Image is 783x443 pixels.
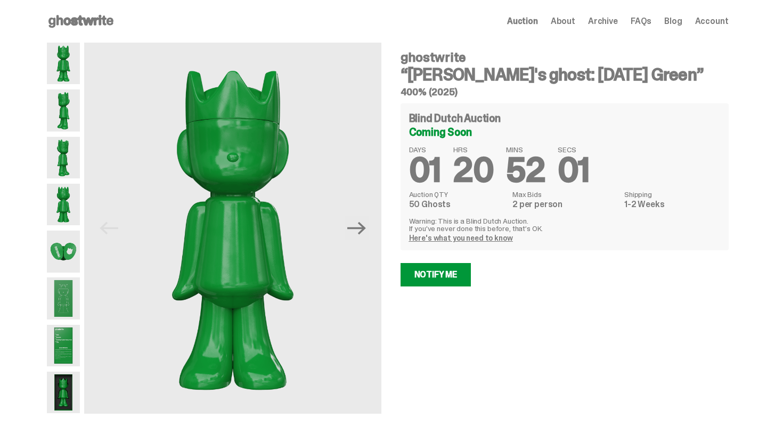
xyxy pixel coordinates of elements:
[401,51,729,64] h4: ghostwrite
[506,148,545,192] span: 52
[409,200,506,209] dd: 50 Ghosts
[512,200,618,209] dd: 2 per person
[695,17,729,26] a: Account
[84,43,381,414] img: Schrodinger_Green_Hero_1.png
[47,231,80,272] img: Schrodinger_Green_Hero_7.png
[551,17,575,26] a: About
[47,325,80,366] img: Schrodinger_Green_Hero_12.png
[47,277,80,319] img: Schrodinger_Green_Hero_9.png
[453,148,493,192] span: 20
[409,127,720,137] div: Coming Soon
[47,43,80,84] img: Schrodinger_Green_Hero_1.png
[409,113,501,124] h4: Blind Dutch Auction
[409,191,506,198] dt: Auction QTY
[631,17,651,26] a: FAQs
[409,233,513,243] a: Here's what you need to know
[588,17,618,26] a: Archive
[47,372,80,413] img: Schrodinger_Green_Hero_13.png
[558,146,590,153] span: SECS
[47,184,80,225] img: Schrodinger_Green_Hero_6.png
[558,148,590,192] span: 01
[624,191,720,198] dt: Shipping
[624,200,720,209] dd: 1-2 Weeks
[47,137,80,178] img: Schrodinger_Green_Hero_3.png
[512,191,618,198] dt: Max Bids
[453,146,493,153] span: HRS
[401,263,471,286] a: Notify Me
[345,216,369,240] button: Next
[409,217,720,232] p: Warning: This is a Blind Dutch Auction. If you’ve never done this before, that’s OK.
[409,146,441,153] span: DAYS
[401,66,729,83] h3: “[PERSON_NAME]'s ghost: [DATE] Green”
[664,17,682,26] a: Blog
[507,17,538,26] a: Auction
[401,87,729,97] h5: 400% (2025)
[409,148,441,192] span: 01
[47,89,80,131] img: Schrodinger_Green_Hero_2.png
[506,146,545,153] span: MINS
